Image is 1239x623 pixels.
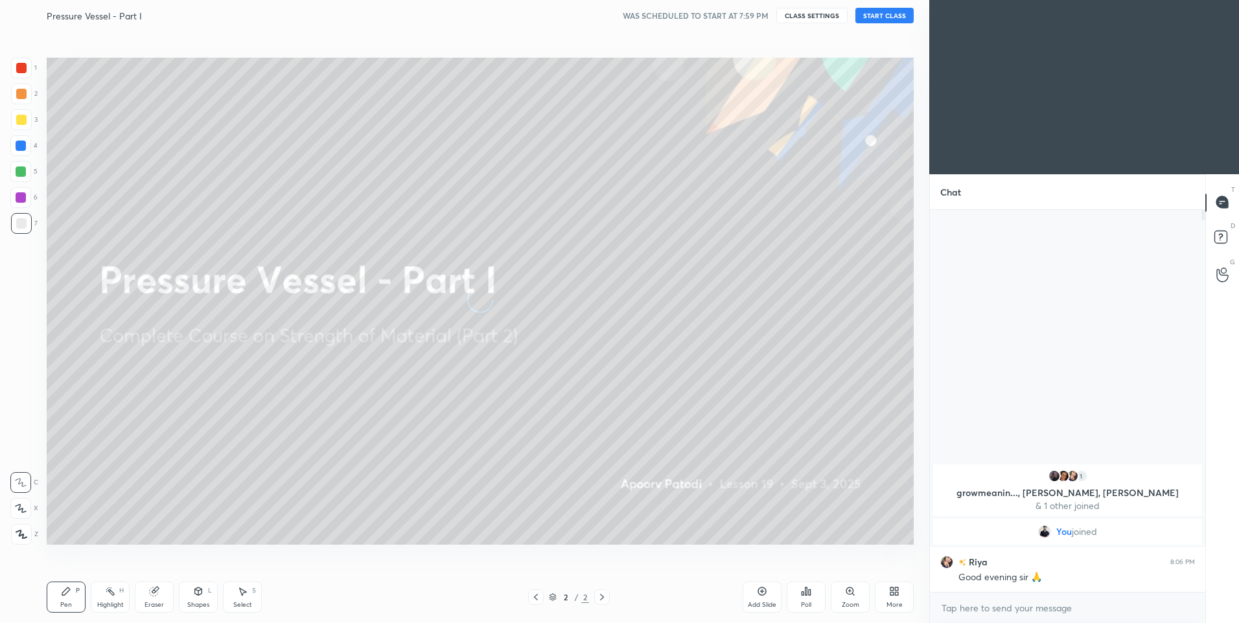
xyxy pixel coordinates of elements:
[801,602,811,608] div: Poll
[145,602,164,608] div: Eraser
[581,591,589,603] div: 2
[97,602,124,608] div: Highlight
[11,84,38,104] div: 2
[11,213,38,234] div: 7
[10,498,38,519] div: X
[559,593,572,601] div: 2
[10,187,38,208] div: 6
[119,587,124,594] div: H
[958,571,1195,584] div: Good evening sir 🙏
[941,488,1194,498] p: growmeanin..., [PERSON_NAME], [PERSON_NAME]
[10,135,38,156] div: 4
[252,587,256,594] div: S
[958,559,966,566] img: no-rating-badge.077c3623.svg
[233,602,252,608] div: Select
[10,472,38,493] div: C
[1066,470,1079,482] img: 9a58a05a9ad6482a82cd9b5ca215b066.jpg
[1231,221,1235,231] p: D
[1230,257,1235,267] p: G
[748,602,776,608] div: Add Slide
[940,555,953,568] img: 9a58a05a9ad6482a82cd9b5ca215b066.jpg
[1057,470,1070,482] img: ad9b1ca7378248a280ec44d6413dd476.jpg
[941,501,1194,511] p: & 1 other joined
[11,58,37,78] div: 1
[776,8,848,23] button: CLASS SETTINGS
[11,109,38,130] div: 3
[842,602,859,608] div: Zoom
[886,602,903,608] div: More
[76,587,80,594] div: P
[1170,558,1195,565] div: 8:06 PM
[855,8,914,23] button: START CLASS
[10,161,38,182] div: 5
[575,593,579,601] div: /
[60,602,72,608] div: Pen
[623,10,769,21] h5: WAS SCHEDULED TO START AT 7:59 PM
[187,602,209,608] div: Shapes
[966,555,988,569] h6: Riya
[930,175,971,209] p: Chat
[1231,185,1235,194] p: T
[11,524,38,545] div: Z
[1075,470,1088,482] div: 1
[1038,525,1051,538] img: 3a38f146e3464b03b24dd93f76ec5ac5.jpg
[1048,470,1061,482] img: d5943a60338d4702bbd5b520241f8b59.jpg
[1056,527,1072,537] span: You
[208,587,212,594] div: L
[47,10,142,22] h4: Pressure Vessel - Part I
[1072,527,1097,537] span: joined
[930,462,1205,592] div: grid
